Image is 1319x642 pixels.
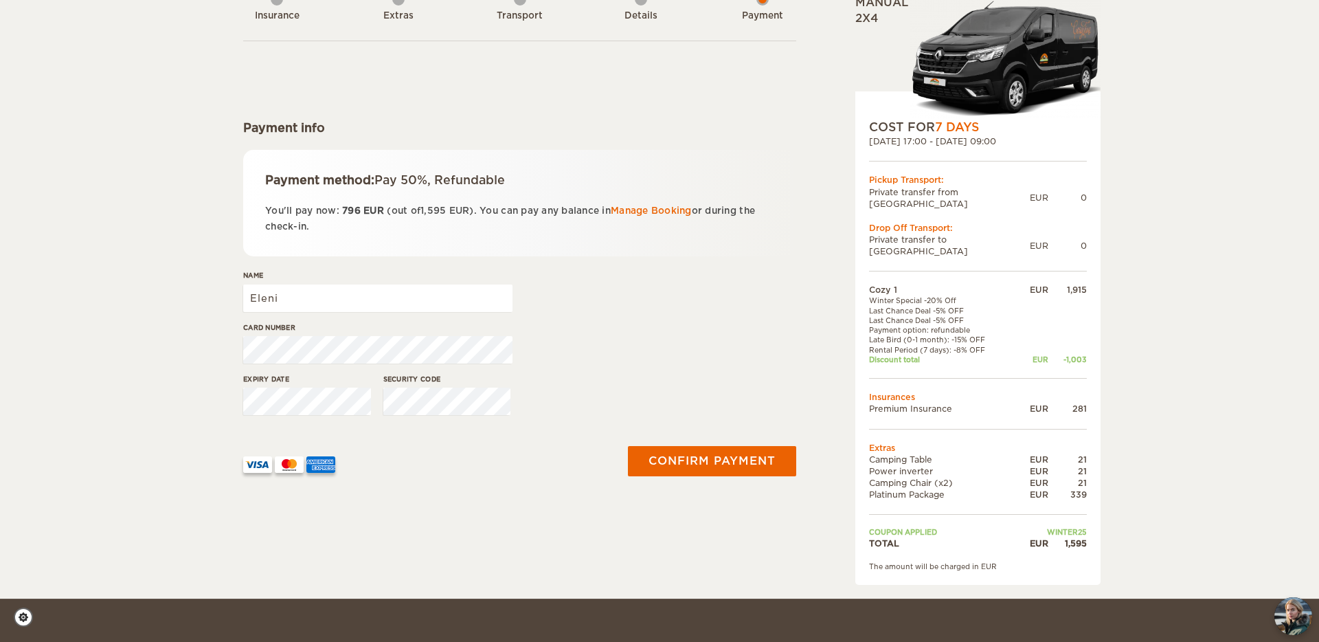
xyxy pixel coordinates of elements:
div: 1,595 [1048,538,1087,549]
td: Insurances [869,391,1087,403]
a: Cookie settings [14,608,42,627]
div: The amount will be charged in EUR [869,562,1087,571]
td: Private transfer to [GEOGRAPHIC_DATA] [869,234,1030,257]
button: chat-button [1274,597,1312,635]
td: Last Chance Deal -5% OFF [869,306,1015,316]
div: EUR [1015,489,1048,500]
div: Insurance [239,10,315,23]
td: Camping Chair (x2) [869,477,1015,489]
label: Name [243,270,512,280]
span: EUR [449,206,470,216]
td: Power inverter [869,465,1015,477]
td: Last Chance Deal -5% OFF [869,316,1015,325]
div: 21 [1048,477,1087,489]
span: EUR [363,206,384,216]
label: Security code [383,374,511,384]
div: COST FOR [869,119,1087,135]
div: 0 [1048,240,1087,252]
span: Pay 50%, Refundable [374,173,505,187]
span: 796 [342,206,361,216]
div: Payment [725,10,800,23]
div: 21 [1048,454,1087,465]
td: Winter Special -20% Off [869,296,1015,305]
td: WINTER25 [1015,527,1087,537]
td: Platinum Package [869,489,1015,500]
td: Rental Period (7 days): -8% OFF [869,345,1015,355]
td: TOTAL [869,538,1015,549]
td: Payment option: refundable [869,325,1015,335]
span: 7 Days [935,120,979,134]
td: Coupon applied [869,527,1015,537]
div: Payment info [243,120,796,136]
div: EUR [1015,355,1048,364]
div: EUR [1015,465,1048,477]
td: Private transfer from [GEOGRAPHIC_DATA] [869,186,1030,210]
div: EUR [1015,284,1048,296]
a: Manage Booking [611,206,692,216]
div: EUR [1015,538,1048,549]
div: EUR [1015,403,1048,414]
div: 281 [1048,403,1087,414]
div: [DATE] 17:00 - [DATE] 09:00 [869,135,1087,147]
div: 1,915 [1048,284,1087,296]
div: -1,003 [1048,355,1087,364]
div: Pickup Transport: [869,174,1087,186]
img: AMEX [306,456,335,473]
div: EUR [1015,477,1048,489]
div: EUR [1030,192,1048,203]
span: 1,595 [420,206,446,216]
div: Transport [482,10,558,23]
td: Extras [869,442,1087,454]
td: Premium Insurance [869,403,1015,414]
div: Payment method: [265,172,774,188]
div: EUR [1015,454,1048,465]
td: Camping Table [869,454,1015,465]
div: Details [603,10,679,23]
p: You'll pay now: (out of ). You can pay any balance in or during the check-in. [265,203,774,235]
div: 0 [1048,192,1087,203]
div: 21 [1048,465,1087,477]
img: VISA [243,456,272,473]
div: 339 [1048,489,1087,500]
img: mastercard [275,456,304,473]
td: Cozy 1 [869,284,1015,296]
div: Extras [361,10,436,23]
button: Confirm payment [628,446,796,476]
td: Discount total [869,355,1015,364]
label: Expiry date [243,374,371,384]
td: Late Bird (0-1 month): -15% OFF [869,335,1015,344]
div: EUR [1030,240,1048,252]
label: Card number [243,322,512,333]
div: Drop Off Transport: [869,222,1087,234]
img: Freyja at Cozy Campers [1274,597,1312,635]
